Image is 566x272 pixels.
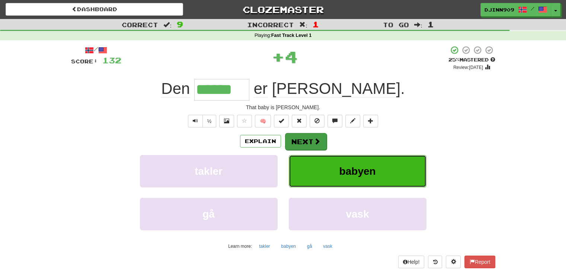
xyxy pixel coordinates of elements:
span: er [254,80,268,98]
span: Den [161,80,190,98]
span: . [249,80,405,98]
span: Correct [122,21,158,28]
button: Favorite sentence (alt+f) [237,115,252,127]
a: Clozemaster [194,3,372,16]
span: 132 [102,56,121,65]
button: Next [285,133,327,150]
button: gå [140,198,278,230]
button: ½ [202,115,217,127]
span: 9 [177,20,183,29]
span: : [414,22,422,28]
button: babyen [277,241,300,252]
span: / [531,6,534,11]
button: Reset to 0% Mastered (alt+r) [292,115,307,127]
div: / [71,45,121,55]
button: babyen [289,155,426,187]
small: Review: [DATE] [453,65,483,70]
button: vask [319,241,336,252]
button: Discuss sentence (alt+u) [327,115,342,127]
span: 4 [285,47,298,66]
strong: Fast Track Level 1 [271,33,312,38]
button: Play sentence audio (ctl+space) [188,115,203,127]
span: To go [383,21,409,28]
a: djinn909 / [480,3,551,16]
button: Ignore sentence (alt+i) [310,115,324,127]
button: takler [255,241,274,252]
span: babyen [339,165,375,177]
span: takler [195,165,223,177]
button: Set this sentence to 100% Mastered (alt+m) [274,115,289,127]
div: Text-to-speech controls [186,115,217,127]
span: 25 % [448,57,460,63]
a: Dashboard [6,3,183,16]
button: takler [140,155,278,187]
span: : [299,22,307,28]
span: : [163,22,172,28]
span: vask [346,208,369,220]
span: gå [202,208,215,220]
button: Add to collection (alt+a) [363,115,378,127]
button: Help! [398,256,425,268]
span: Score: [71,58,98,64]
span: [PERSON_NAME] [272,80,400,98]
button: vask [289,198,426,230]
button: gå [303,241,316,252]
button: Round history (alt+y) [428,256,442,268]
button: Edit sentence (alt+d) [345,115,360,127]
button: Show image (alt+x) [219,115,234,127]
span: 1 [313,20,319,29]
button: Explain [240,135,281,148]
span: djinn909 [485,6,514,13]
button: 🧠 [255,115,271,127]
button: Report [464,256,495,268]
div: Mastered [448,57,495,63]
span: + [272,45,285,68]
span: Incorrect [247,21,294,28]
div: That baby is [PERSON_NAME]. [71,104,495,111]
span: 1 [428,20,434,29]
small: Learn more: [228,244,252,249]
